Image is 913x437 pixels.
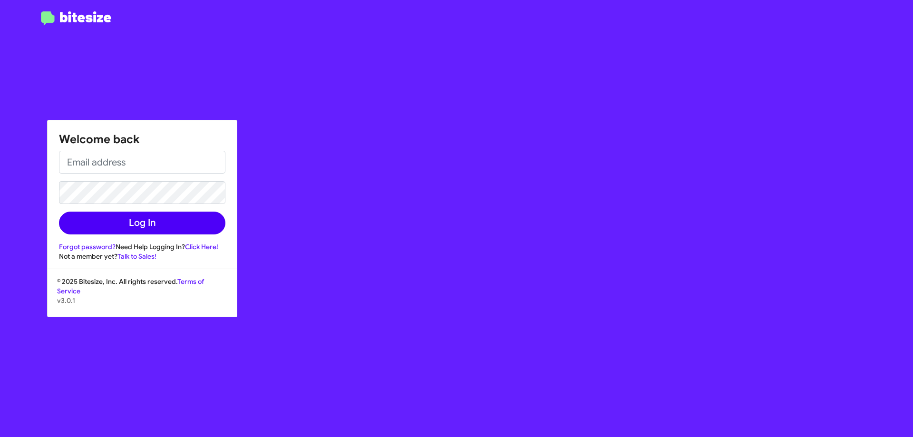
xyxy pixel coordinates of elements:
[59,242,225,252] div: Need Help Logging In?
[57,296,227,305] p: v3.0.1
[117,252,156,261] a: Talk to Sales!
[59,132,225,147] h1: Welcome back
[59,243,116,251] a: Forgot password?
[48,277,237,317] div: © 2025 Bitesize, Inc. All rights reserved.
[185,243,218,251] a: Click Here!
[59,151,225,174] input: Email address
[59,252,225,261] div: Not a member yet?
[59,212,225,234] button: Log In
